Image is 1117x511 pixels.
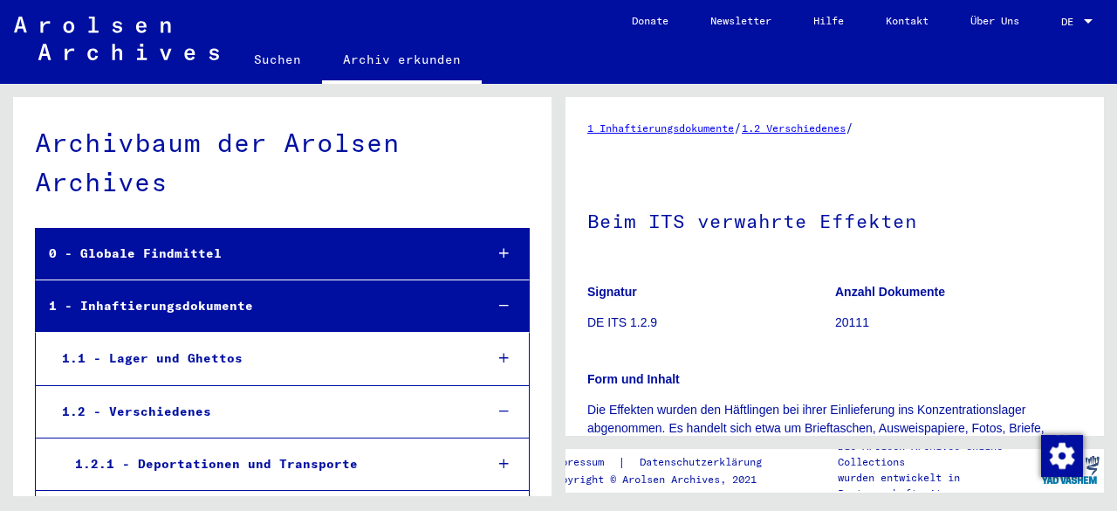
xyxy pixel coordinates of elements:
[734,120,742,135] span: /
[835,285,945,299] b: Anzahl Dokumente
[62,447,470,481] div: 1.2.1 - Deportationen und Transporte
[14,17,219,60] img: Arolsen_neg.svg
[587,181,1082,258] h1: Beim ITS verwahrte Effekten
[549,472,783,487] p: Copyright © Arolsen Archives, 2021
[36,289,470,323] div: 1 - Inhaftierungsdokumente
[587,314,834,332] p: DE ITS 1.2.9
[36,237,470,271] div: 0 - Globale Findmittel
[846,120,853,135] span: /
[233,38,322,80] a: Suchen
[549,453,618,472] a: Impressum
[1041,435,1083,477] img: Zustimmung ändern
[838,438,1037,470] p: Die Arolsen Archives Online-Collections
[587,121,734,135] a: 1 Inhaftierungsdokumente
[322,38,482,84] a: Archiv erkunden
[742,121,846,135] a: 1.2 Verschiedenes
[587,372,680,386] b: Form und Inhalt
[587,285,637,299] b: Signatur
[587,401,1082,511] p: Die Effekten wurden den Häftlingen bei ihrer Einlieferung ins Konzentrationslager abgenommen. Es ...
[1061,16,1080,28] span: DE
[49,395,470,429] div: 1.2 - Verschiedenes
[35,123,530,202] div: Archivbaum der Arolsen Archives
[838,470,1037,501] p: wurden entwickelt in Partnerschaft mit
[549,453,783,472] div: |
[49,342,470,376] div: 1.1 - Lager und Ghettos
[1038,448,1103,492] img: yv_logo.png
[835,314,1082,332] p: 20111
[626,453,783,472] a: Datenschutzerklärung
